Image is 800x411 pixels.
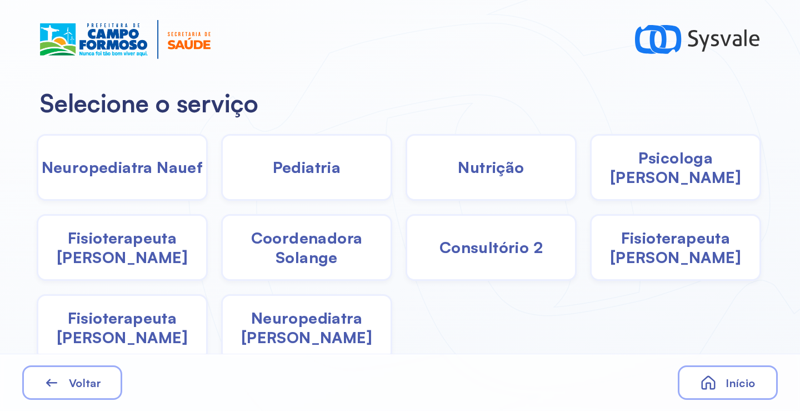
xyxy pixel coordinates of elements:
[635,20,760,59] img: logo-sysvale.svg
[223,228,391,267] span: Coordenadora Solange
[273,157,341,177] span: Pediatria
[592,148,759,187] span: Psicologa [PERSON_NAME]
[42,157,203,177] span: Neuropediatra Nauef
[223,308,391,347] span: Neuropediatra [PERSON_NAME]
[69,376,101,390] span: Voltar
[592,228,759,267] span: Fisioterapeuta [PERSON_NAME]
[439,237,543,257] span: Consultório 2
[458,157,524,177] span: Nutrição
[38,308,206,347] span: Fisioterapeuta [PERSON_NAME]
[40,20,211,59] img: Logotipo do estabelecimento
[38,228,206,267] span: Fisioterapeuta [PERSON_NAME]
[40,88,760,118] h2: Selecione o serviço
[726,376,755,390] span: Início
